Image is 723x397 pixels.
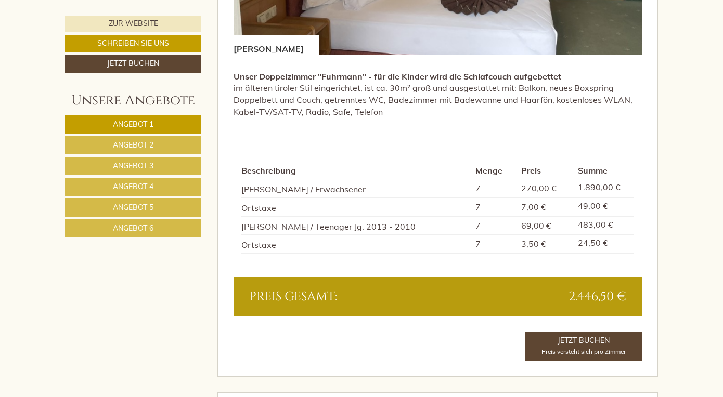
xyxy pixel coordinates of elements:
[471,179,517,197] td: 7
[574,216,634,235] td: 483,00 €
[113,140,153,150] span: Angebot 2
[471,235,517,254] td: 7
[234,71,642,118] p: im älteren tiroler Stil eingerichtet, ist ca. 30m² groß und ausgestattet mit: Balkon, neues Boxsp...
[234,71,561,82] strong: Unser Doppelzimmer "Fuhrmann" - für die Kinder wird die Schlafcouch aufgebettet
[65,35,201,52] a: Schreiben Sie uns
[574,163,634,179] th: Summe
[65,16,201,32] a: Zur Website
[471,216,517,235] td: 7
[65,91,201,110] div: Unsere Angebote
[113,161,153,170] span: Angebot 3
[521,239,546,249] span: 3,50 €
[541,348,626,355] span: Preis versteht sich pro Zimmer
[113,203,153,212] span: Angebot 5
[521,183,557,193] span: 270,00 €
[241,163,472,179] th: Beschreibung
[574,197,634,216] td: 49,00 €
[241,216,472,235] td: [PERSON_NAME] / Teenager Jg. 2013 - 2010
[521,220,551,231] span: 69,00 €
[65,55,201,73] a: Jetzt buchen
[241,288,438,306] div: Preis gesamt:
[471,197,517,216] td: 7
[517,163,573,179] th: Preis
[113,182,153,191] span: Angebot 4
[525,332,642,361] a: Jetzt BuchenPreis versteht sich pro Zimmer
[569,288,626,306] span: 2.446,50 €
[521,202,546,212] span: 7,00 €
[241,197,472,216] td: Ortstaxe
[234,35,319,55] div: [PERSON_NAME]
[471,163,517,179] th: Menge
[241,179,472,197] td: [PERSON_NAME] / Erwachsener
[113,223,153,233] span: Angebot 6
[113,120,153,129] span: Angebot 1
[241,235,472,254] td: Ortstaxe
[574,179,634,197] td: 1.890,00 €
[574,235,634,254] td: 24,50 €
